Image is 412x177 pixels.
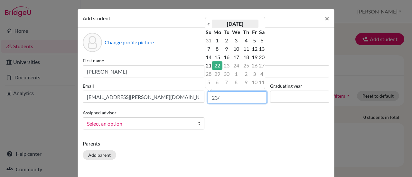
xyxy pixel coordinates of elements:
[270,83,329,89] label: Graduating year
[212,53,222,61] td: 15
[250,36,258,45] td: 5
[242,70,250,78] td: 2
[83,109,117,116] label: Assigned advisor
[222,45,230,53] td: 9
[212,61,222,70] td: 22
[208,57,329,64] label: Surname
[242,36,250,45] td: 4
[212,45,222,53] td: 8
[83,150,116,160] button: Add parent
[222,28,230,36] th: Tu
[258,45,265,53] td: 13
[250,28,258,36] th: Fr
[205,28,212,36] th: Su
[222,53,230,61] td: 16
[212,70,222,78] td: 29
[242,61,250,70] td: 25
[205,61,212,70] td: 21
[83,140,329,147] p: Parents
[250,53,258,61] td: 19
[205,45,212,53] td: 7
[325,13,329,23] span: ×
[83,15,110,21] span: Add student
[250,70,258,78] td: 3
[250,78,258,86] td: 10
[230,53,242,61] td: 17
[212,36,222,45] td: 1
[87,119,192,128] span: Select an option
[212,28,222,36] th: Mo
[230,61,242,70] td: 24
[250,45,258,53] td: 12
[230,78,242,86] td: 8
[258,36,265,45] td: 6
[258,53,265,61] td: 20
[83,33,102,52] div: Profile picture
[222,61,230,70] td: 23
[242,78,250,86] td: 9
[222,78,230,86] td: 7
[250,61,258,70] td: 26
[205,36,212,45] td: 31
[230,36,242,45] td: 3
[205,70,212,78] td: 28
[212,20,258,28] th: [DATE]
[258,78,265,86] td: 11
[258,61,265,70] td: 27
[230,28,242,36] th: We
[230,45,242,53] td: 10
[208,91,267,103] input: dd/mm/yyyy
[83,83,204,89] label: Email
[230,70,242,78] td: 1
[205,20,212,28] th: «
[242,53,250,61] td: 18
[258,28,265,36] th: Sa
[258,70,265,78] td: 4
[83,57,204,64] label: First name
[222,36,230,45] td: 2
[205,78,212,86] td: 5
[320,9,334,27] button: Close
[205,53,212,61] td: 14
[242,45,250,53] td: 11
[222,70,230,78] td: 30
[212,78,222,86] td: 6
[242,28,250,36] th: Th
